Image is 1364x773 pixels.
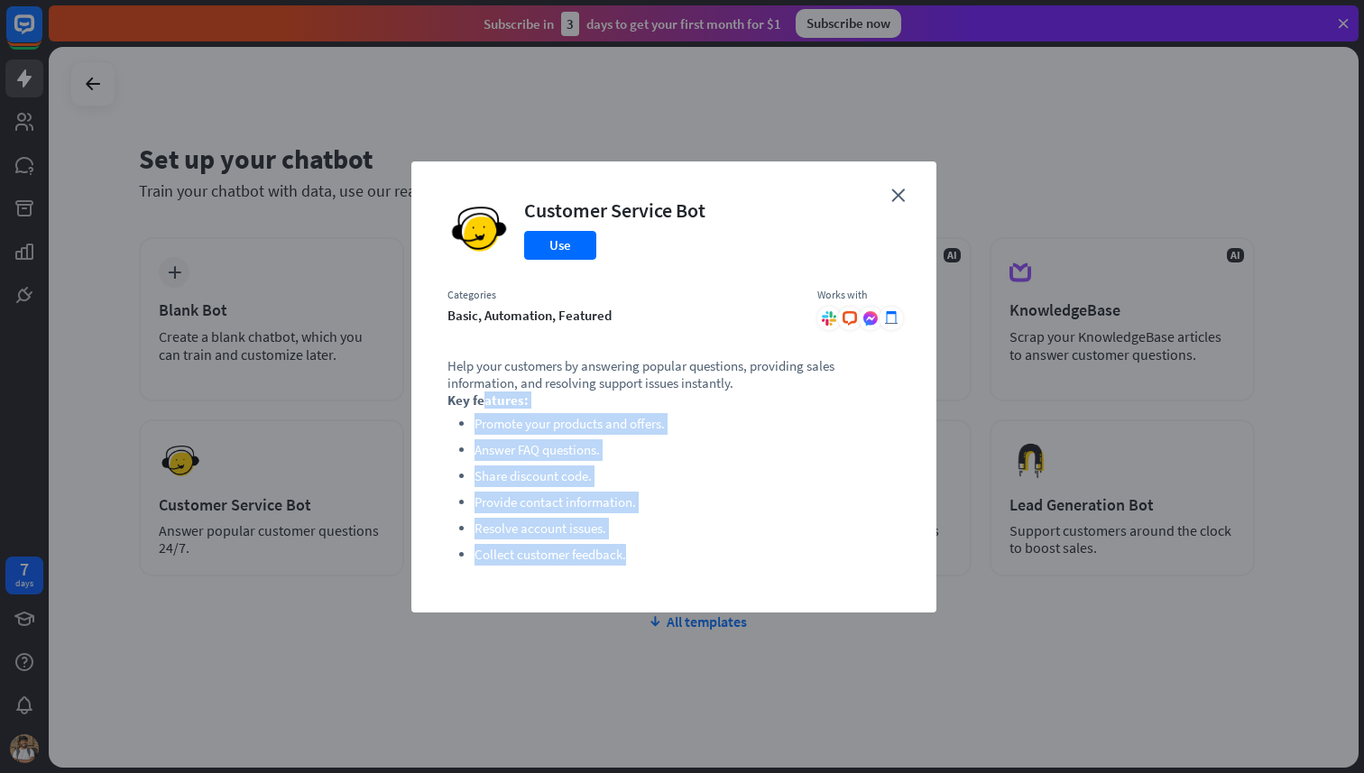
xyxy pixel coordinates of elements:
li: Collect customer feedback. [475,544,900,566]
p: Help your customers by answering popular questions, providing sales information, and resolving su... [447,357,900,391]
button: Use [524,231,596,260]
li: Share discount code. [475,465,900,487]
div: Categories [447,288,799,302]
button: Open LiveChat chat widget [14,7,69,61]
li: Promote your products and offers. [475,413,900,435]
div: Works with [817,288,900,302]
li: Answer FAQ questions. [475,439,900,461]
strong: Key features: [447,391,529,409]
div: basic, automation, featured [447,307,799,324]
li: Provide contact information. [475,492,900,513]
i: close [891,189,905,202]
div: Customer Service Bot [524,198,705,223]
img: Customer Service Bot [447,198,511,261]
li: Resolve account issues. [475,518,900,539]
